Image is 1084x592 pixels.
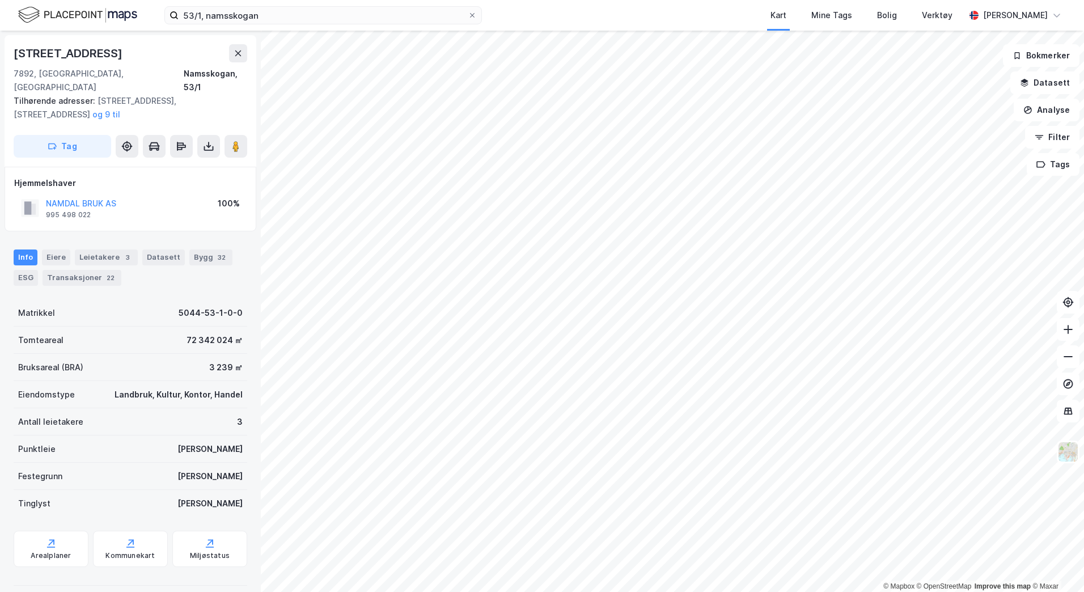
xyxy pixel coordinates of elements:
a: Improve this map [975,582,1031,590]
button: Tags [1027,153,1079,176]
img: logo.f888ab2527a4732fd821a326f86c7f29.svg [18,5,137,25]
div: Namsskogan, 53/1 [184,67,247,94]
div: Miljøstatus [190,551,230,560]
div: Festegrunn [18,470,62,483]
button: Analyse [1014,99,1079,121]
a: Mapbox [883,582,914,590]
div: 32 [215,252,228,263]
div: Eiere [42,250,70,265]
div: [PERSON_NAME] [177,470,243,483]
div: [STREET_ADDRESS] [14,44,125,62]
div: Arealplaner [31,551,71,560]
div: [PERSON_NAME] [177,442,243,456]
div: Bygg [189,250,232,265]
div: Mine Tags [811,9,852,22]
div: 3 239 ㎡ [209,361,243,374]
div: [PERSON_NAME] [177,497,243,510]
div: 3 [237,415,243,429]
button: Tag [14,135,111,158]
div: Leietakere [75,250,138,265]
div: Kontrollprogram for chat [1027,538,1084,592]
div: Info [14,250,37,265]
button: Datasett [1010,71,1079,94]
div: [PERSON_NAME] [983,9,1048,22]
button: Bokmerker [1003,44,1079,67]
div: Kart [770,9,786,22]
div: 3 [122,252,133,263]
div: 995 498 022 [46,210,91,219]
div: Verktøy [922,9,952,22]
div: 22 [104,272,117,284]
div: Matrikkel [18,306,55,320]
a: OpenStreetMap [917,582,972,590]
div: Datasett [142,250,185,265]
div: 5044-53-1-0-0 [179,306,243,320]
div: Bruksareal (BRA) [18,361,83,374]
div: Antall leietakere [18,415,83,429]
img: Z [1057,441,1079,463]
div: 7892, [GEOGRAPHIC_DATA], [GEOGRAPHIC_DATA] [14,67,184,94]
div: Bolig [877,9,897,22]
div: Eiendomstype [18,388,75,401]
div: 72 342 024 ㎡ [187,333,243,347]
div: Kommunekart [105,551,155,560]
div: Landbruk, Kultur, Kontor, Handel [115,388,243,401]
div: [STREET_ADDRESS], [STREET_ADDRESS] [14,94,238,121]
div: Tomteareal [18,333,63,347]
div: Punktleie [18,442,56,456]
span: Tilhørende adresser: [14,96,98,105]
input: Søk på adresse, matrikkel, gårdeiere, leietakere eller personer [179,7,468,24]
div: Tinglyst [18,497,50,510]
button: Filter [1025,126,1079,149]
div: Transaksjoner [43,270,121,286]
div: ESG [14,270,38,286]
iframe: Chat Widget [1027,538,1084,592]
div: 100% [218,197,240,210]
div: Hjemmelshaver [14,176,247,190]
